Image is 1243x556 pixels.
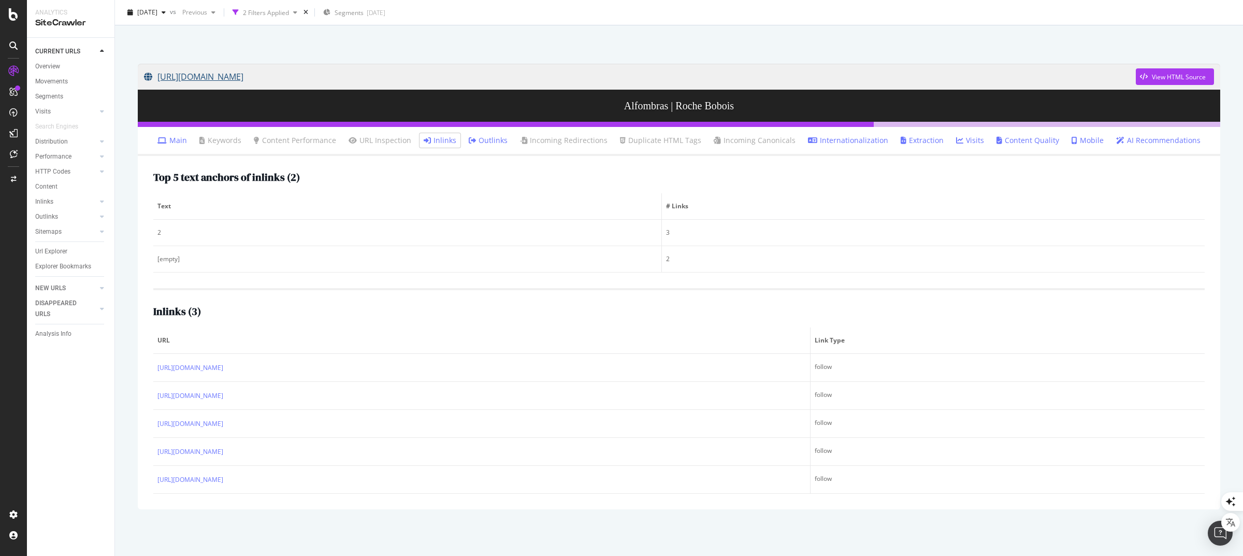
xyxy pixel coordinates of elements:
[157,363,223,373] a: [URL][DOMAIN_NAME]
[35,329,107,339] a: Analysis Info
[153,172,300,183] h2: Top 5 text anchors of inlinks ( 2 )
[35,211,97,222] a: Outlinks
[170,7,178,16] span: vs
[178,4,220,21] button: Previous
[666,228,1201,237] div: 3
[157,447,223,457] a: [URL][DOMAIN_NAME]
[157,419,223,429] a: [URL][DOMAIN_NAME]
[35,246,107,257] a: Url Explorer
[35,17,106,29] div: SiteCrawler
[35,136,97,147] a: Distribution
[35,106,97,117] a: Visits
[811,382,1205,410] td: follow
[35,121,78,132] div: Search Engines
[35,246,67,257] div: Url Explorer
[35,329,71,339] div: Analysis Info
[35,151,97,162] a: Performance
[811,410,1205,438] td: follow
[35,211,58,222] div: Outlinks
[666,254,1201,264] div: 2
[335,8,364,17] span: Segments
[137,8,157,17] span: 2025 Sep. 1st
[1116,135,1201,146] a: AI Recommendations
[349,135,411,146] a: URL Inspection
[35,136,68,147] div: Distribution
[35,181,107,192] a: Content
[35,166,70,177] div: HTTP Codes
[35,61,107,72] a: Overview
[1136,68,1214,85] button: View HTML Source
[424,135,456,146] a: Inlinks
[35,283,66,294] div: NEW URLS
[319,4,389,21] button: Segments[DATE]
[1072,135,1104,146] a: Mobile
[254,135,336,146] a: Content Performance
[301,7,310,18] div: times
[811,354,1205,382] td: follow
[808,135,888,146] a: Internationalization
[1152,73,1206,81] div: View HTML Source
[35,121,89,132] a: Search Engines
[35,196,53,207] div: Inlinks
[469,135,508,146] a: Outlinks
[157,228,657,237] div: 2
[178,8,207,17] span: Previous
[35,76,68,87] div: Movements
[996,135,1059,146] a: Content Quality
[35,181,57,192] div: Content
[35,261,107,272] a: Explorer Bookmarks
[123,4,170,21] button: [DATE]
[367,8,385,17] div: [DATE]
[157,336,803,345] span: URL
[35,91,107,102] a: Segments
[35,46,80,57] div: CURRENT URLS
[901,135,944,146] a: Extraction
[520,135,608,146] a: Incoming Redirections
[35,298,97,320] a: DISAPPEARED URLS
[138,90,1220,122] h3: Alfombras | Roche Bobois
[35,298,88,320] div: DISAPPEARED URLS
[35,226,62,237] div: Sitemaps
[35,91,63,102] div: Segments
[35,261,91,272] div: Explorer Bookmarks
[35,196,97,207] a: Inlinks
[157,391,223,401] a: [URL][DOMAIN_NAME]
[157,475,223,485] a: [URL][DOMAIN_NAME]
[956,135,984,146] a: Visits
[815,336,1198,345] span: Link Type
[620,135,701,146] a: Duplicate HTML Tags
[35,76,107,87] a: Movements
[35,226,97,237] a: Sitemaps
[714,135,796,146] a: Incoming Canonicals
[157,202,655,211] span: Text
[666,202,1198,211] span: # Links
[35,166,97,177] a: HTTP Codes
[35,8,106,17] div: Analytics
[35,151,71,162] div: Performance
[811,466,1205,494] td: follow
[243,8,289,17] div: 2 Filters Applied
[228,4,301,21] button: 2 Filters Applied
[199,135,241,146] a: Keywords
[35,283,97,294] a: NEW URLS
[35,46,97,57] a: CURRENT URLS
[1208,521,1233,546] div: Open Intercom Messenger
[144,64,1136,90] a: [URL][DOMAIN_NAME]
[157,254,657,264] div: [empty]
[35,61,60,72] div: Overview
[153,306,201,317] h2: Inlinks ( 3 )
[35,106,51,117] div: Visits
[157,135,187,146] a: Main
[811,438,1205,466] td: follow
